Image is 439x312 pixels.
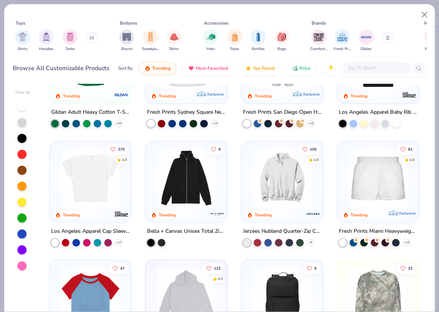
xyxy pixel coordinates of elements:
[402,87,417,102] img: Los Angeles Apparel logo
[359,30,374,52] button: filter button
[218,147,221,151] span: 8
[214,266,221,270] span: 122
[166,30,182,52] div: filter for Skirts
[51,227,130,236] div: Los Angeles Apparel Cap Sleeve Baby Rib Crop Top
[147,108,226,117] div: Fresh Prints Sydney Square Neck Tank Top
[207,33,215,41] img: Hats Image
[207,144,224,154] button: Like
[227,30,242,52] button: filter button
[278,46,286,52] span: Bags
[306,206,321,221] img: Jerzees logo
[142,46,159,52] span: Sweatpants
[15,30,30,52] button: filter button
[314,157,319,163] div: 4.8
[142,30,159,52] button: filter button
[347,64,405,72] input: Try "T-Shirt"
[106,144,128,154] button: Like
[121,157,127,163] div: 4.8
[230,33,239,41] img: Totes Image
[322,62,410,75] button: Fresh Prints Flash
[309,240,312,245] span: + 6
[153,149,219,207] img: b1a53f37-890a-4b9a-8962-a1b7c70e022e
[182,62,234,75] button: Most Favorited
[65,46,75,52] span: Tanks
[361,46,372,52] span: Gildan
[196,65,228,71] span: Most Favorited
[408,147,412,151] span: 81
[254,33,262,41] img: Bottles Image
[13,64,110,73] div: Browse All Customizable Products
[219,149,286,207] img: 1f5800f6-a563-4d51-95f6-628a9af9848e
[274,30,290,52] div: filter for Bags
[310,46,328,52] span: Comfort Colors
[203,30,218,52] button: filter button
[251,30,266,52] div: filter for Bottles
[153,29,219,88] img: 94a2aa95-cd2b-4983-969b-ecd512716e9a
[243,108,321,117] div: Fresh Prints San Diego Open Heavyweight Sweatpants
[142,30,159,52] div: filter for Sweatpants
[116,121,121,126] span: + 44
[397,263,416,273] button: Like
[121,46,133,52] span: Shorts
[119,30,134,52] div: filter for Shorts
[120,266,124,270] span: 47
[147,227,226,236] div: Bella + Canvas Unisex Total Zip Hoodie
[230,46,239,52] span: Totes
[253,65,274,71] span: Top Rated
[203,30,218,52] div: filter for Hats
[18,33,27,41] img: Shirts Image
[334,46,351,52] span: Fresh Prints
[249,29,315,88] img: df5250ff-6f61-4206-a12c-24931b20f13c
[124,149,190,207] img: f2b333be-1c19-4d0f-b003-dae84be201f4
[108,263,128,273] button: Like
[166,30,182,52] button: filter button
[409,157,415,163] div: 4.8
[219,29,286,88] img: 63ed7c8a-03b3-4701-9f69-be4b1adc9c5f
[397,144,416,154] button: Like
[146,33,155,41] img: Sweatpants Image
[114,87,129,102] img: Gildan logo
[57,29,124,88] img: db319196-8705-402d-8b46-62aaa07ed94f
[170,33,179,41] img: Skirts Image
[339,227,417,236] div: Fresh Prints Miami Heavyweight Shorts
[15,30,30,52] div: filter for Shirts
[204,20,229,27] div: Accessories
[139,62,176,75] button: Trending
[152,65,171,71] span: Trending
[286,62,316,75] button: Price
[227,30,242,52] div: filter for Totes
[63,30,78,52] div: filter for Tanks
[207,92,224,97] span: Exclusive
[339,108,417,117] div: Los Angeles Apparel Baby Rib Spaghetti Tank
[120,20,137,27] div: Bottoms
[408,266,412,270] span: 22
[312,20,326,27] div: Brands
[144,65,151,71] img: trending.gif
[334,30,351,52] div: filter for Fresh Prints
[240,62,280,75] button: Top Rated
[345,29,411,88] img: cbf11e79-2adf-4c6b-b19e-3da42613dd1b
[57,149,124,207] img: b0603986-75a5-419a-97bc-283c66fe3a23
[314,266,317,270] span: 6
[16,20,25,27] div: Tops
[251,30,266,52] button: filter button
[118,65,133,72] div: Sort By
[310,30,328,52] div: filter for Comfort Colors
[337,31,348,43] img: Fresh Prints Image
[424,30,439,52] div: filter for Women
[310,147,317,151] span: 105
[245,65,251,71] img: TopRated.gif
[345,149,411,207] img: af8dff09-eddf-408b-b5dc-51145765dcf2
[359,30,374,52] div: filter for Gildan
[336,65,375,71] span: Fresh Prints Flash
[252,46,265,52] span: Bottles
[119,30,134,52] button: filter button
[39,30,54,52] div: filter for Hoodies
[210,206,225,221] img: Bella + Canvas logo
[334,30,351,52] button: filter button
[16,90,31,96] div: Filter By
[116,240,121,245] span: + 17
[328,65,334,71] img: flash.gif
[122,33,131,41] img: Shorts Image
[17,46,28,52] span: Shirts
